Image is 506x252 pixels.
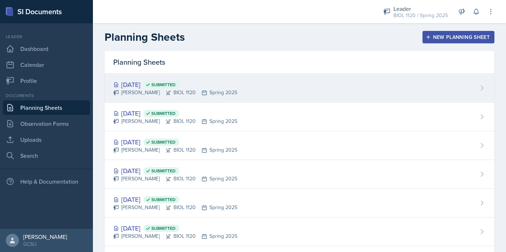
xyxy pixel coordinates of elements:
span: Submitted [151,139,176,145]
a: Calendar [3,57,90,72]
div: [PERSON_NAME] BIOL 1120 Spring 2025 [113,146,237,154]
a: [DATE] Submitted [PERSON_NAME]BIOL 1120Spring 2025 [105,160,494,189]
div: [PERSON_NAME] BIOL 1120 Spring 2025 [113,89,237,96]
div: [PERSON_NAME] [23,233,67,240]
div: [DATE] [113,137,237,147]
span: Submitted [151,111,176,116]
div: [DATE] [113,223,237,233]
a: Dashboard [3,41,90,56]
a: [DATE] Submitted [PERSON_NAME]BIOL 1120Spring 2025 [105,131,494,160]
a: Observation Forms [3,116,90,131]
div: [PERSON_NAME] BIOL 1120 Spring 2025 [113,232,237,240]
div: [DATE] [113,166,237,176]
a: Uploads [3,132,90,147]
div: GCSU [23,240,67,248]
h2: Planning Sheets [105,31,185,44]
div: [PERSON_NAME] BIOL 1120 Spring 2025 [113,204,237,211]
span: Submitted [151,82,176,88]
button: New Planning Sheet [423,31,494,43]
a: [DATE] Submitted [PERSON_NAME]BIOL 1120Spring 2025 [105,217,494,246]
div: BIOL 1120 / Spring 2025 [393,12,448,19]
span: Submitted [151,197,176,203]
div: [DATE] [113,108,237,118]
a: Search [3,148,90,163]
a: [DATE] Submitted [PERSON_NAME]BIOL 1120Spring 2025 [105,74,494,103]
div: New Planning Sheet [427,34,490,40]
a: [DATE] Submitted [PERSON_NAME]BIOL 1120Spring 2025 [105,189,494,217]
div: Help & Documentation [3,174,90,189]
div: Planning Sheets [105,51,494,74]
div: [DATE] [113,195,237,204]
div: [PERSON_NAME] BIOL 1120 Spring 2025 [113,175,237,183]
div: [DATE] [113,80,237,89]
span: Submitted [151,225,176,231]
span: Submitted [151,168,176,174]
div: Documents [3,92,90,99]
div: [PERSON_NAME] BIOL 1120 Spring 2025 [113,117,237,125]
div: Leader [3,33,90,40]
a: Planning Sheets [3,100,90,115]
a: [DATE] Submitted [PERSON_NAME]BIOL 1120Spring 2025 [105,103,494,131]
a: Profile [3,73,90,88]
div: Leader [393,4,448,13]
